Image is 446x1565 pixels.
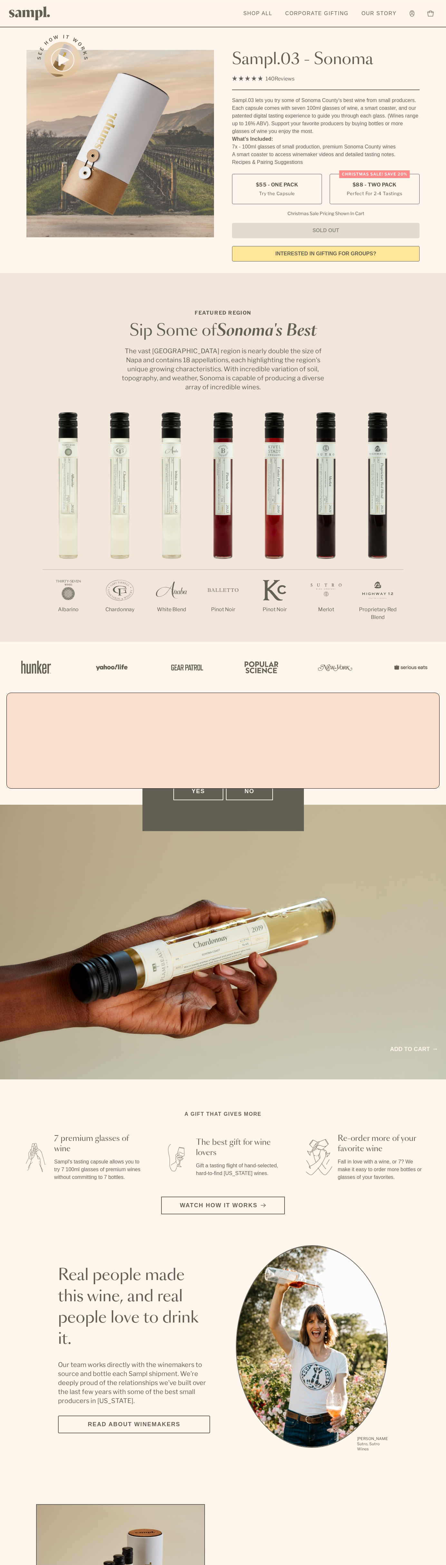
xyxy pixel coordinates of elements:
small: Perfect For 2-4 Tastings [347,190,402,197]
img: Sampl logo [9,6,50,20]
img: Sampl.03 - Sonoma [26,50,214,237]
li: 5 / 7 [249,412,300,634]
p: Merlot [300,606,352,613]
p: Proprietary Red Blend [352,606,403,621]
p: Albarino [43,606,94,613]
li: 1 / 7 [43,412,94,634]
li: 7 / 7 [352,412,403,642]
li: 3 / 7 [146,412,197,634]
div: Christmas SALE! Save 20% [339,170,410,178]
li: 6 / 7 [300,412,352,634]
p: Pinot Noir [249,606,300,613]
a: Shop All [240,6,276,21]
button: See how it works [44,42,81,78]
div: 140Reviews [232,74,295,83]
li: 2 / 7 [94,412,146,634]
button: Yes [173,782,224,800]
ul: carousel [236,1245,388,1453]
button: No [226,782,273,800]
small: Try the Capsule [259,190,295,197]
a: Add to cart [390,1045,437,1054]
div: slide 1 [236,1245,388,1453]
p: [PERSON_NAME] Sutro, Sutro Wines [357,1436,388,1452]
a: interested in gifting for groups? [232,246,420,261]
span: $88 - Two Pack [353,181,397,188]
li: 4 / 7 [197,412,249,634]
a: Corporate Gifting [282,6,352,21]
p: White Blend [146,606,197,613]
a: Our Story [358,6,400,21]
p: Chardonnay [94,606,146,613]
span: $55 - One Pack [256,181,298,188]
p: Pinot Noir [197,606,249,613]
button: Sold Out [232,223,420,238]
